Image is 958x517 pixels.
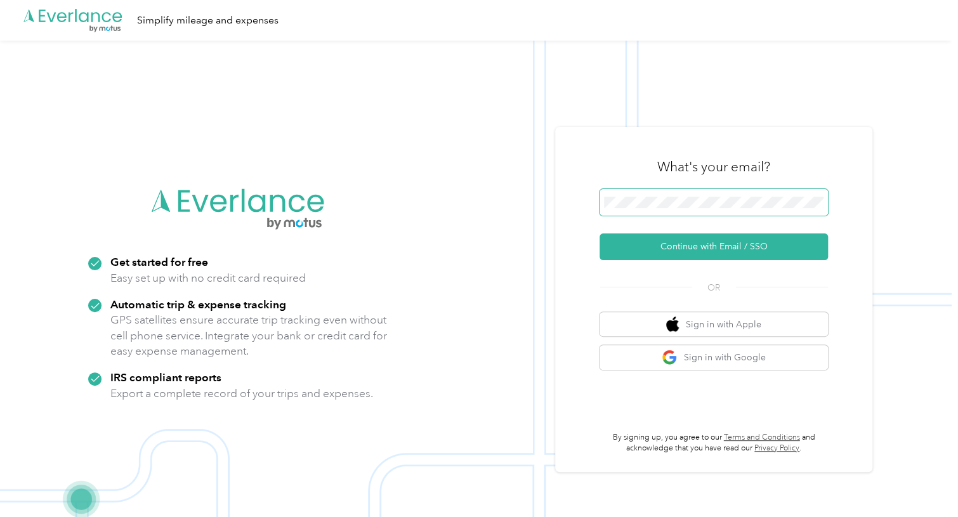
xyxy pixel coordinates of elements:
img: google logo [662,350,678,365]
strong: Automatic trip & expense tracking [110,298,286,311]
span: OR [692,281,736,294]
button: apple logoSign in with Apple [600,312,828,337]
button: google logoSign in with Google [600,345,828,370]
p: Export a complete record of your trips and expenses. [110,386,373,402]
a: Privacy Policy [754,443,799,453]
strong: IRS compliant reports [110,370,221,384]
img: apple logo [666,317,679,332]
strong: Get started for free [110,255,208,268]
div: Simplify mileage and expenses [137,13,279,29]
h3: What's your email? [657,158,770,176]
button: Continue with Email / SSO [600,233,828,260]
a: Terms and Conditions [724,433,800,442]
p: By signing up, you agree to our and acknowledge that you have read our . [600,432,828,454]
p: GPS satellites ensure accurate trip tracking even without cell phone service. Integrate your bank... [110,312,388,359]
p: Easy set up with no credit card required [110,270,306,286]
